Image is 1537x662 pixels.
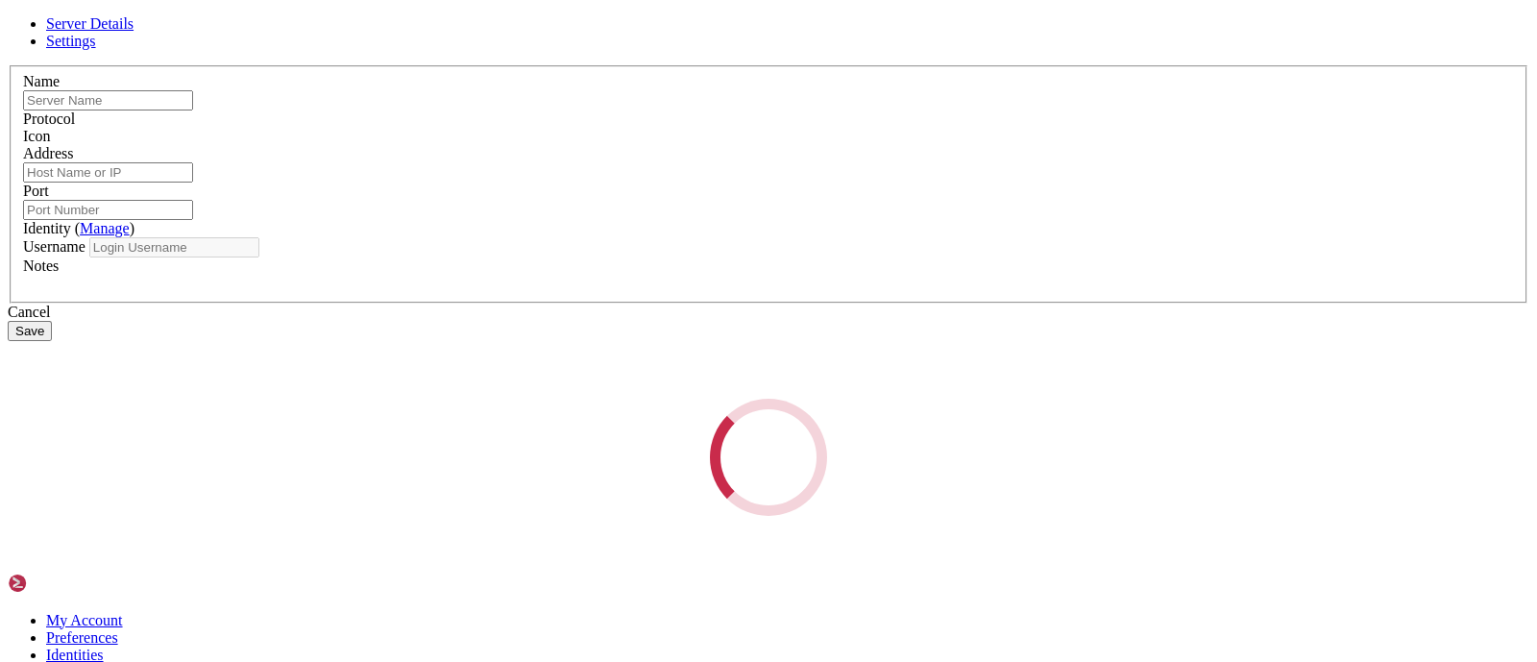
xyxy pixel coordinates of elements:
[23,128,50,144] label: Icon
[46,612,123,628] a: My Account
[46,629,118,646] a: Preferences
[23,73,60,89] label: Name
[23,90,193,110] input: Server Name
[23,162,193,183] input: Host Name or IP
[23,220,134,236] label: Identity
[23,183,49,199] label: Port
[89,237,259,257] input: Login Username
[8,304,1529,321] div: Cancel
[75,220,134,236] span: ( )
[23,145,73,161] label: Address
[23,200,193,220] input: Port Number
[704,393,832,521] div: Loading...
[23,110,75,127] label: Protocol
[46,33,96,49] a: Settings
[23,257,59,274] label: Notes
[8,574,118,593] img: Shellngn
[46,15,134,32] a: Server Details
[8,321,52,341] button: Save
[80,220,130,236] a: Manage
[23,238,85,255] label: Username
